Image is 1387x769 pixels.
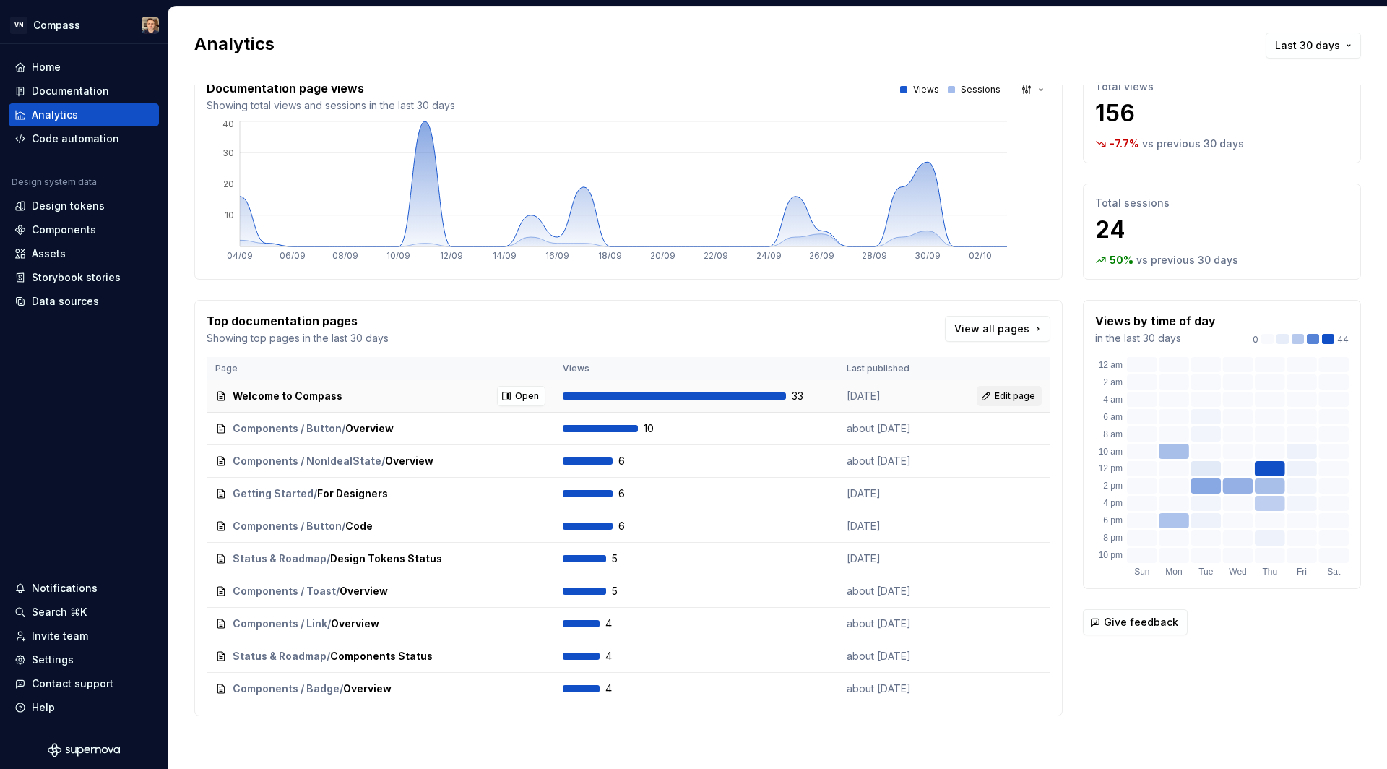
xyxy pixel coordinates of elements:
p: about [DATE] [847,454,955,468]
p: Views by time of day [1095,312,1216,330]
text: 12 am [1099,360,1123,370]
div: Components [32,223,96,237]
span: 4 [605,682,643,696]
div: Code automation [32,132,119,146]
span: / [336,584,340,598]
div: Data sources [32,294,99,309]
text: Wed [1229,567,1246,577]
span: Design Tokens Status [330,551,442,566]
text: Thu [1262,567,1277,577]
tspan: 02/10 [969,250,992,261]
a: Home [9,56,159,79]
text: 10 pm [1099,550,1123,560]
span: / [342,519,345,533]
p: about [DATE] [847,649,955,663]
text: 6 am [1103,411,1123,421]
span: Components / Button [233,421,342,436]
span: 4 [605,617,643,631]
p: vs previous 30 days [1136,253,1238,267]
a: Edit page [977,386,1042,406]
button: Open [497,386,545,406]
tspan: 22/09 [704,250,728,261]
tspan: 40 [222,119,234,129]
span: 5 [612,584,649,598]
a: Assets [9,242,159,265]
p: in the last 30 days [1095,331,1216,345]
a: Storybook stories [9,266,159,289]
span: 10 [644,421,681,436]
span: Welcome to Compass [233,389,342,403]
p: Total sessions [1095,196,1349,210]
p: 156 [1095,99,1349,128]
th: Last published [838,357,964,380]
span: Status & Roadmap [233,649,327,663]
a: Invite team [9,624,159,648]
span: 6 [618,519,656,533]
span: Overview [385,454,433,468]
span: / [340,682,343,696]
span: 6 [618,454,656,468]
text: 4 pm [1103,498,1123,508]
text: 10 am [1099,446,1123,456]
span: / [327,617,331,631]
tspan: 10/09 [386,250,410,261]
span: Components / Toast [233,584,336,598]
p: Showing top pages in the last 30 days [207,331,389,345]
button: Notifications [9,577,159,600]
span: Last 30 days [1275,38,1340,53]
div: VN [10,17,27,34]
span: Edit page [995,390,1035,402]
span: Open [515,390,539,402]
p: about [DATE] [847,584,955,598]
div: Invite team [32,629,88,643]
span: Getting Started [233,486,314,501]
span: 33 [792,389,829,403]
p: vs previous 30 days [1142,137,1244,151]
text: 6 pm [1103,515,1123,525]
span: Overview [331,617,379,631]
span: Code [345,519,373,533]
tspan: 20/09 [650,250,675,261]
tspan: 26/09 [809,250,834,261]
div: Storybook stories [32,270,121,285]
a: Documentation [9,80,159,103]
span: Overview [340,584,388,598]
span: / [327,649,330,663]
p: about [DATE] [847,421,955,436]
div: Design tokens [32,199,105,213]
text: 2 am [1103,377,1123,387]
div: Settings [32,653,74,667]
tspan: 16/09 [545,250,569,261]
button: Help [9,696,159,719]
span: Overview [345,421,394,436]
th: Page [207,357,554,380]
a: Data sources [9,290,159,313]
h2: Analytics [194,33,1243,56]
th: Views [554,357,838,380]
text: 8 am [1103,429,1123,439]
a: Code automation [9,127,159,150]
span: / [327,551,330,566]
a: Supernova Logo [48,743,120,757]
a: View all pages [945,316,1050,342]
text: 2 pm [1103,481,1123,491]
div: Documentation [32,84,109,98]
text: Mon [1165,567,1182,577]
tspan: 14/09 [493,250,517,261]
div: Search ⌘K [32,605,87,619]
div: Analytics [32,108,78,122]
p: 0 [1253,334,1258,345]
text: Sat [1327,567,1341,577]
text: 4 am [1103,395,1123,405]
tspan: 04/09 [227,250,253,261]
tspan: 12/09 [440,250,463,261]
p: -7.7 % [1110,137,1139,151]
span: Components / Badge [233,682,340,696]
div: Compass [33,18,80,33]
p: 50 % [1110,253,1133,267]
span: Components Status [330,649,433,663]
tspan: 24/09 [756,250,782,261]
p: about [DATE] [847,617,955,631]
div: Assets [32,246,66,261]
a: Design tokens [9,194,159,218]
